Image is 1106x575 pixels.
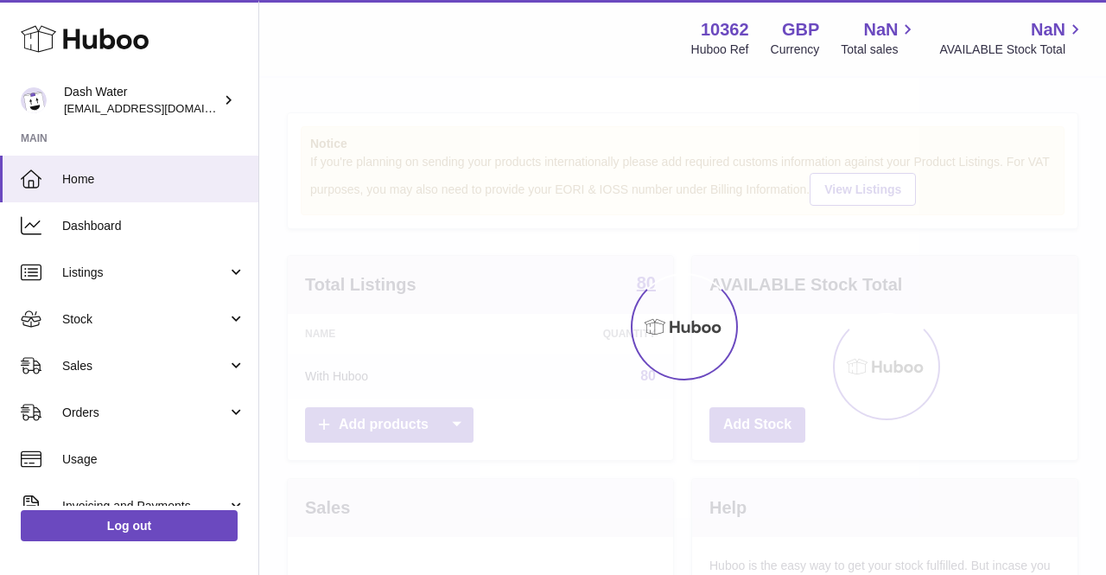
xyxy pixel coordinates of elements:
span: NaN [1031,18,1065,42]
img: bea@dash-water.com [21,87,47,113]
span: Sales [62,358,227,374]
a: Log out [21,510,238,541]
a: NaN AVAILABLE Stock Total [939,18,1085,58]
span: Home [62,171,245,188]
span: AVAILABLE Stock Total [939,42,1085,58]
div: Dash Water [64,84,219,117]
span: [EMAIL_ADDRESS][DOMAIN_NAME] [64,101,254,115]
span: Invoicing and Payments [62,498,227,514]
span: Stock [62,311,227,328]
span: Orders [62,405,227,421]
strong: 10362 [701,18,749,42]
div: Huboo Ref [691,42,749,58]
span: Dashboard [62,218,245,234]
span: Usage [62,451,245,468]
a: NaN Total sales [841,18,918,58]
span: Total sales [841,42,918,58]
strong: GBP [782,18,819,42]
span: Listings [62,265,227,281]
span: NaN [863,18,898,42]
div: Currency [771,42,820,58]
